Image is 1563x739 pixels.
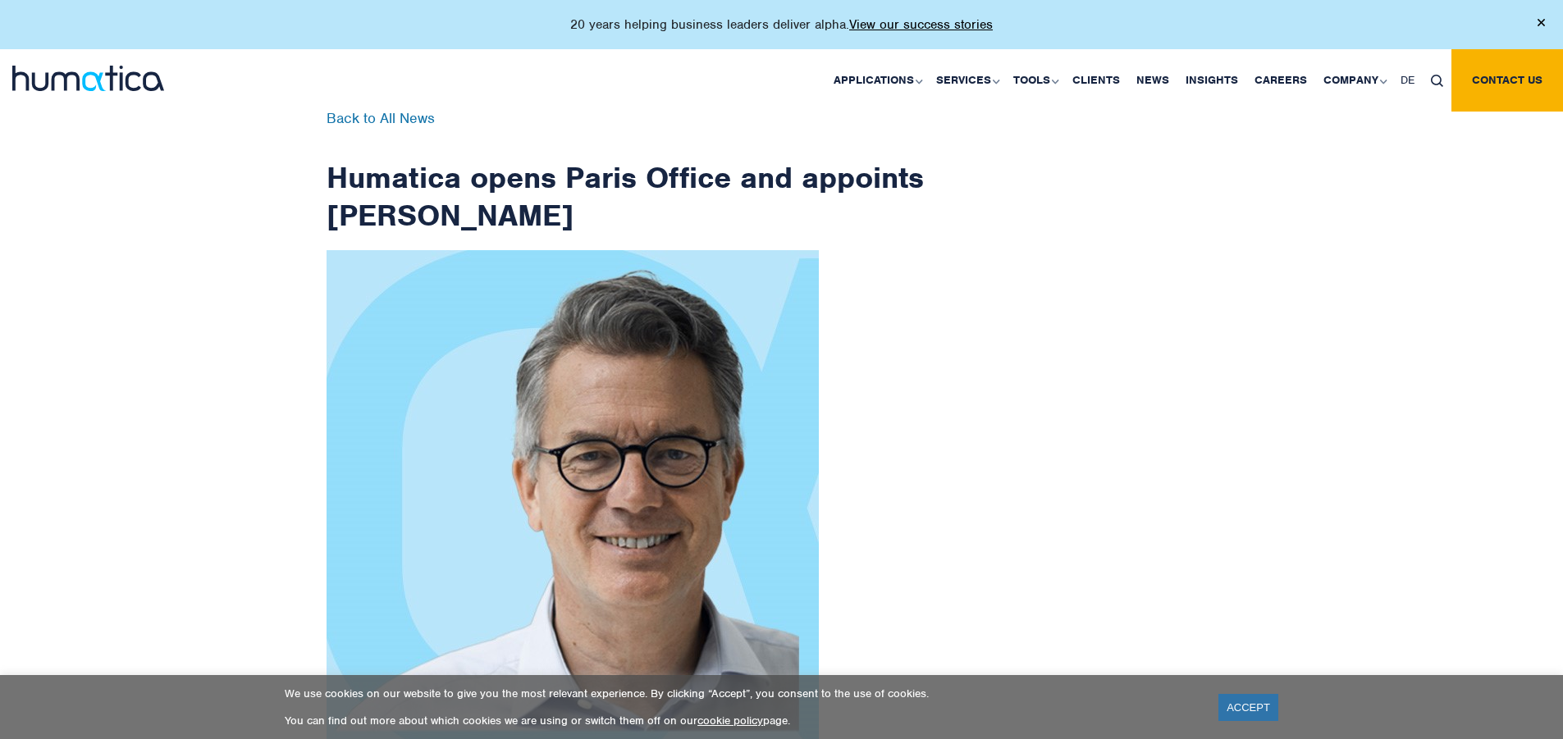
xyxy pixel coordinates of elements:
a: News [1128,49,1177,112]
img: logo [12,66,164,91]
a: ACCEPT [1218,694,1278,721]
a: Contact us [1451,49,1563,112]
a: Back to All News [327,109,435,127]
p: We use cookies on our website to give you the most relevant experience. By clicking “Accept”, you... [285,687,1198,700]
a: Services [928,49,1005,112]
a: Careers [1246,49,1315,112]
a: cookie policy [697,714,763,728]
p: You can find out more about which cookies we are using or switch them off on our page. [285,714,1198,728]
p: 20 years helping business leaders deliver alpha. [570,16,993,33]
a: Company [1315,49,1392,112]
a: View our success stories [849,16,993,33]
a: Insights [1177,49,1246,112]
img: search_icon [1431,75,1443,87]
h1: Humatica opens Paris Office and appoints [PERSON_NAME] [327,112,925,234]
a: Clients [1064,49,1128,112]
a: Applications [825,49,928,112]
a: Tools [1005,49,1064,112]
span: DE [1401,73,1414,87]
a: DE [1392,49,1423,112]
